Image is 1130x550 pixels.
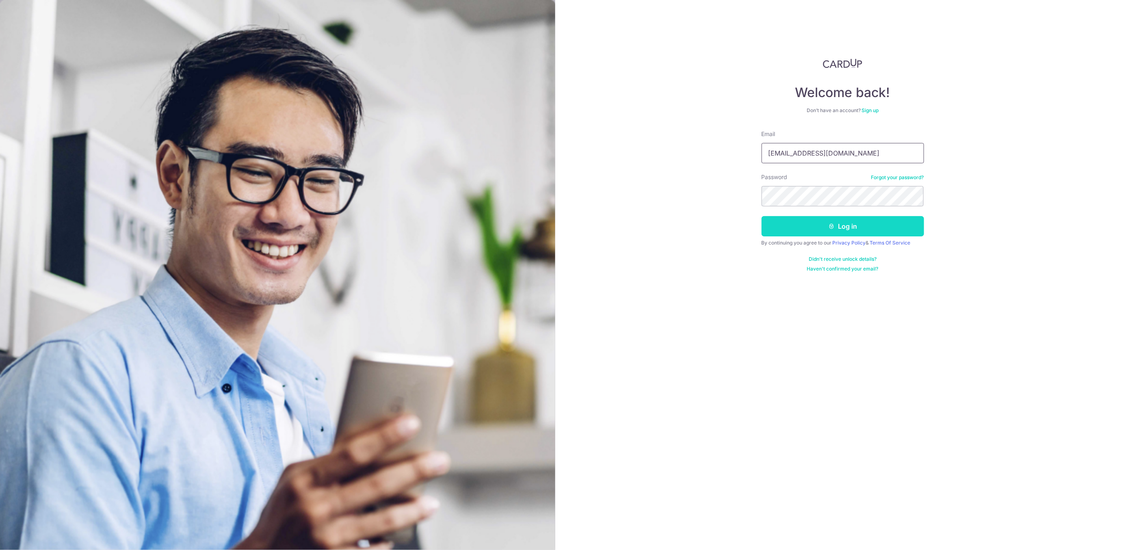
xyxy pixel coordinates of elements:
[762,173,788,181] label: Password
[823,58,863,68] img: CardUp Logo
[833,240,866,246] a: Privacy Policy
[807,266,879,272] a: Haven't confirmed your email?
[862,107,879,113] a: Sign up
[809,256,877,262] a: Didn't receive unlock details?
[762,240,924,246] div: By continuing you agree to our &
[762,84,924,101] h4: Welcome back!
[762,143,924,163] input: Enter your Email
[762,130,775,138] label: Email
[871,174,924,181] a: Forgot your password?
[762,107,924,114] div: Don’t have an account?
[762,216,924,236] button: Log in
[870,240,911,246] a: Terms Of Service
